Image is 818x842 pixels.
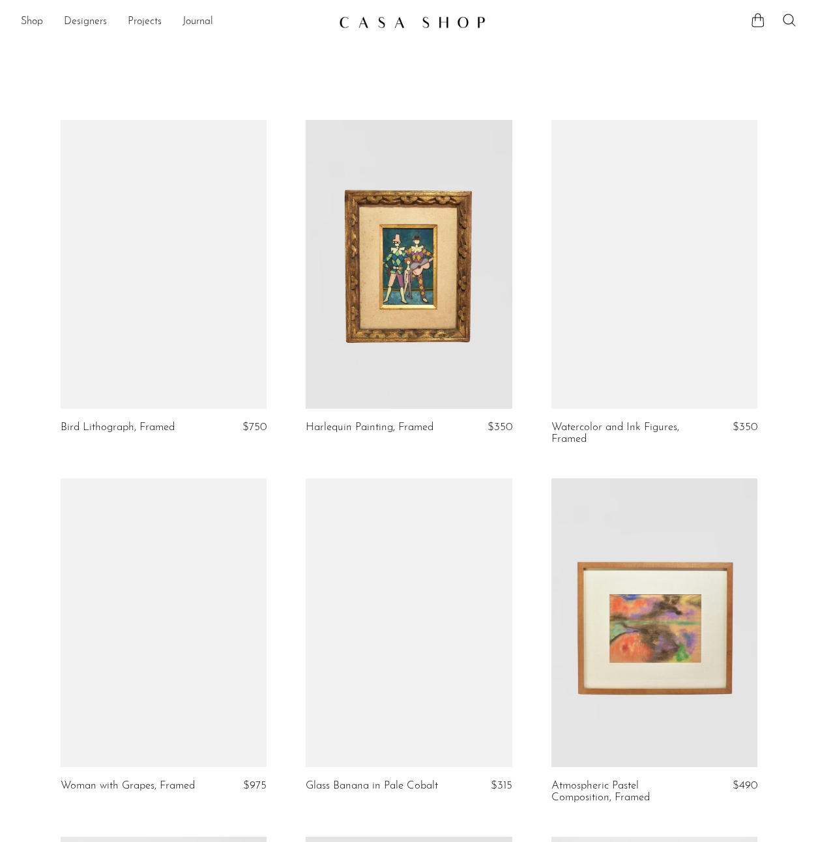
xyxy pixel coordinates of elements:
ul: NEW HEADER MENU [21,11,329,33]
nav: Desktop navigation [21,11,329,33]
a: Journal [183,14,213,31]
span: $490 [733,780,757,791]
span: $975 [243,780,267,791]
a: Woman with Grapes, Framed [61,780,195,792]
a: Shop [21,14,43,31]
span: $350 [488,422,512,433]
a: Bird Lithograph, Framed [61,422,175,433]
a: Atmospheric Pastel Composition, Framed [551,780,688,804]
span: $750 [242,422,267,433]
span: $350 [733,422,757,433]
a: Designers [64,14,107,31]
span: $315 [491,780,512,791]
a: Watercolor and Ink Figures, Framed [551,422,688,446]
a: Projects [128,14,162,31]
a: Harlequin Painting, Framed [306,422,433,433]
a: Glass Banana in Pale Cobalt [306,780,438,792]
